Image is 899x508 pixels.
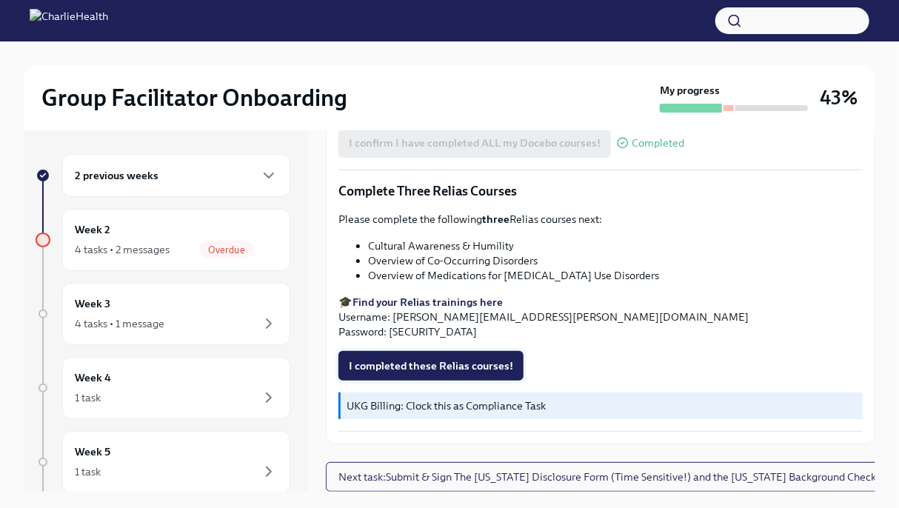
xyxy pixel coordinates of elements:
[36,209,290,271] a: Week 24 tasks • 2 messagesOverdue
[75,370,111,386] h6: Week 4
[326,462,889,492] button: Next task:Submit & Sign The [US_STATE] Disclosure Form (Time Sensitive!) and the [US_STATE] Backg...
[75,221,110,238] h6: Week 2
[36,283,290,345] a: Week 34 tasks • 1 message
[75,242,170,257] div: 4 tasks • 2 messages
[75,444,110,460] h6: Week 5
[75,167,158,184] h6: 2 previous weeks
[352,295,503,309] a: Find your Relias trainings here
[820,84,858,111] h3: 43%
[368,268,863,283] li: Overview of Medications for [MEDICAL_DATA] Use Disorders
[338,295,863,339] p: 🎓 Username: [PERSON_NAME][EMAIL_ADDRESS][PERSON_NAME][DOMAIN_NAME] Password: [SECURITY_DATA]
[347,398,857,413] p: UKG Billing: Clock this as Compliance Task
[62,154,290,197] div: 2 previous weeks
[338,351,524,381] button: I completed these Relias courses!
[482,213,509,226] strong: three
[75,316,164,331] div: 4 tasks • 1 message
[368,253,863,268] li: Overview of Co-Occurring Disorders
[338,212,863,227] p: Please complete the following Relias courses next:
[36,431,290,493] a: Week 51 task
[632,138,684,149] span: Completed
[199,244,254,255] span: Overdue
[368,238,863,253] li: Cultural Awareness & Humility
[338,182,863,200] p: Complete Three Relias Courses
[338,469,876,484] span: Next task : Submit & Sign The [US_STATE] Disclosure Form (Time Sensitive!) and the [US_STATE] Bac...
[41,83,347,113] h2: Group Facilitator Onboarding
[75,464,101,479] div: 1 task
[75,390,101,405] div: 1 task
[30,9,108,33] img: CharlieHealth
[36,357,290,419] a: Week 41 task
[75,295,110,312] h6: Week 3
[660,83,720,98] strong: My progress
[349,358,513,373] span: I completed these Relias courses!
